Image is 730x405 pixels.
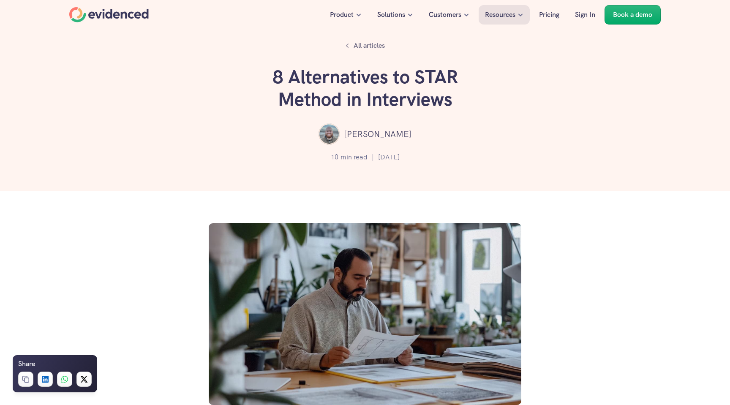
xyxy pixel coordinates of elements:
p: Sign In [575,9,595,20]
p: 10 [331,152,338,163]
img: Looking at assessment methods [209,223,521,405]
p: min read [340,152,368,163]
p: All articles [354,40,385,51]
h6: Share [18,358,35,369]
p: | [372,152,374,163]
a: Home [69,7,149,22]
p: [PERSON_NAME] [344,127,412,141]
a: Sign In [569,5,602,25]
p: Customers [429,9,461,20]
a: Pricing [533,5,566,25]
p: Product [330,9,354,20]
img: "" [319,123,340,145]
a: All articles [341,38,390,53]
p: [DATE] [378,152,400,163]
p: Resources [485,9,515,20]
p: Solutions [377,9,405,20]
a: Book a demo [605,5,661,25]
p: Book a demo [613,9,652,20]
p: Pricing [539,9,559,20]
h1: 8 Alternatives to STAR Method in Interviews [238,66,492,111]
